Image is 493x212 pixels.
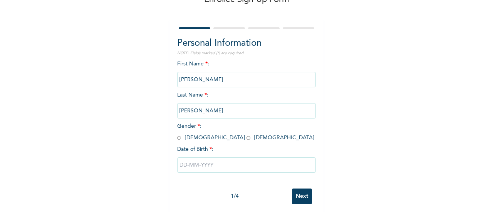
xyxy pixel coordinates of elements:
input: Enter your first name [177,72,316,87]
h2: Personal Information [177,37,316,50]
span: Gender : [DEMOGRAPHIC_DATA] [DEMOGRAPHIC_DATA] [177,124,314,140]
input: Next [292,189,312,204]
span: First Name : [177,61,316,82]
p: NOTE: Fields marked (*) are required [177,50,316,56]
input: Enter your last name [177,103,316,119]
div: 1 / 4 [177,192,292,200]
span: Date of Birth : [177,145,213,154]
input: DD-MM-YYYY [177,157,316,173]
span: Last Name : [177,92,316,114]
